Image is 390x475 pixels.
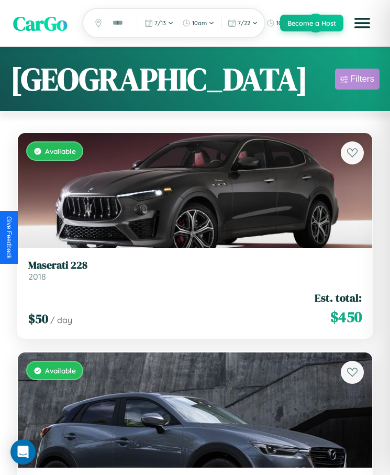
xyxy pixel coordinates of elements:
span: 7 / 22 [238,19,250,27]
a: Maserati 2282018 [28,259,362,282]
span: Available [45,366,76,375]
button: Become a Host [280,15,343,31]
span: $ 50 [28,310,48,327]
div: Open Intercom Messenger [10,439,36,465]
button: 10am [263,17,302,29]
span: $ 450 [330,306,362,327]
span: 10am [276,19,291,27]
button: 7/22 [225,17,261,29]
h1: [GEOGRAPHIC_DATA] [10,58,308,101]
h3: Maserati 228 [28,259,362,271]
span: 7 / 13 [154,19,166,27]
span: 2018 [28,271,46,282]
span: 10am [192,19,207,27]
div: Filters [350,74,374,84]
div: Give Feedback [5,216,13,259]
button: 7/13 [141,17,177,29]
span: Est. total: [315,290,362,305]
span: CarGo [13,9,68,37]
span: / day [50,315,72,325]
button: Filters [335,69,380,90]
span: Available [45,147,76,156]
button: Open menu [348,8,377,38]
button: 10am [179,17,218,29]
